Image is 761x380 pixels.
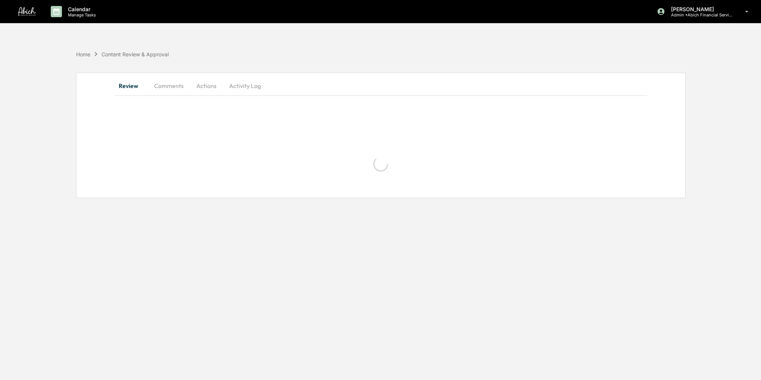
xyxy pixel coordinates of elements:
[76,51,90,57] div: Home
[115,77,148,95] button: Review
[115,77,647,95] div: secondary tabs example
[223,77,267,95] button: Activity Log
[665,6,735,12] p: [PERSON_NAME]
[102,51,169,57] div: Content Review & Approval
[18,7,36,16] img: logo
[190,77,223,95] button: Actions
[62,12,100,18] p: Manage Tasks
[665,12,735,18] p: Admin • Abich Financial Services
[62,6,100,12] p: Calendar
[148,77,190,95] button: Comments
